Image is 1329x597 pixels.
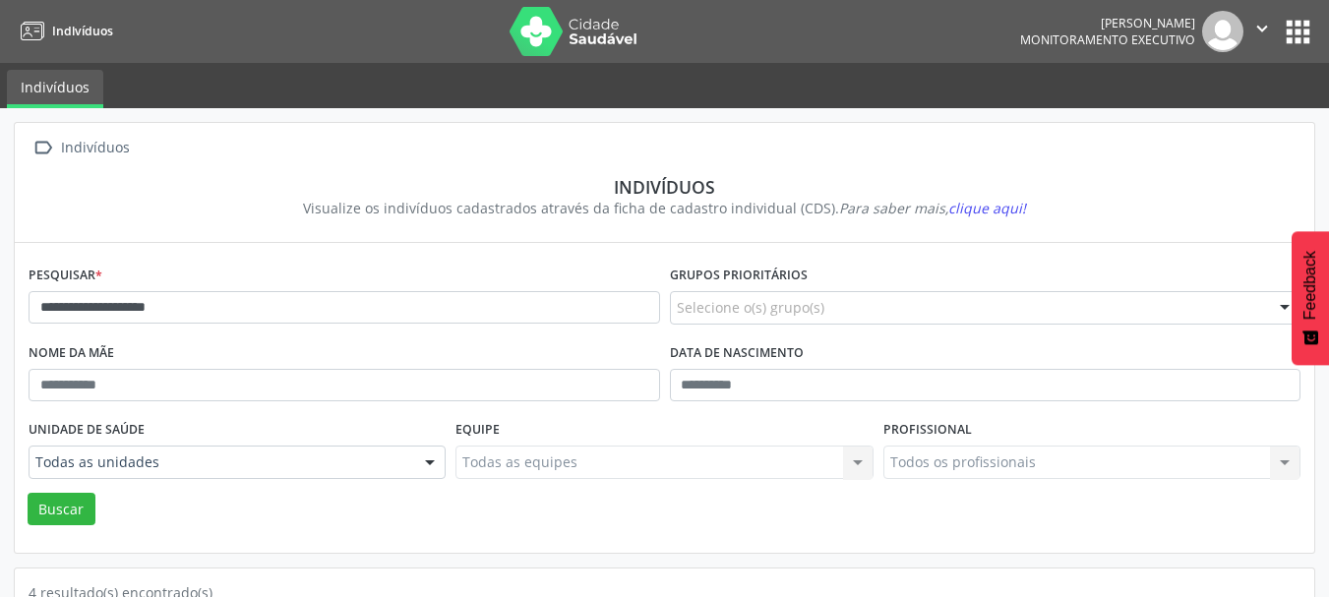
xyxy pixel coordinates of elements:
[35,452,405,472] span: Todas as unidades
[1202,11,1243,52] img: img
[839,199,1026,217] i: Para saber mais,
[948,199,1026,217] span: clique aqui!
[57,134,133,162] div: Indivíduos
[14,15,113,47] a: Indivíduos
[1281,15,1315,49] button: apps
[7,70,103,108] a: Indivíduos
[1020,15,1195,31] div: [PERSON_NAME]
[670,338,804,369] label: Data de nascimento
[52,23,113,39] span: Indivíduos
[455,415,500,446] label: Equipe
[29,415,145,446] label: Unidade de saúde
[29,134,57,162] i: 
[29,338,114,369] label: Nome da mãe
[1301,251,1319,320] span: Feedback
[42,176,1287,198] div: Indivíduos
[29,134,133,162] a:  Indivíduos
[670,261,808,291] label: Grupos prioritários
[677,297,824,318] span: Selecione o(s) grupo(s)
[883,415,972,446] label: Profissional
[28,493,95,526] button: Buscar
[1251,18,1273,39] i: 
[1292,231,1329,365] button: Feedback - Mostrar pesquisa
[29,261,102,291] label: Pesquisar
[1020,31,1195,48] span: Monitoramento Executivo
[1243,11,1281,52] button: 
[42,198,1287,218] div: Visualize os indivíduos cadastrados através da ficha de cadastro individual (CDS).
